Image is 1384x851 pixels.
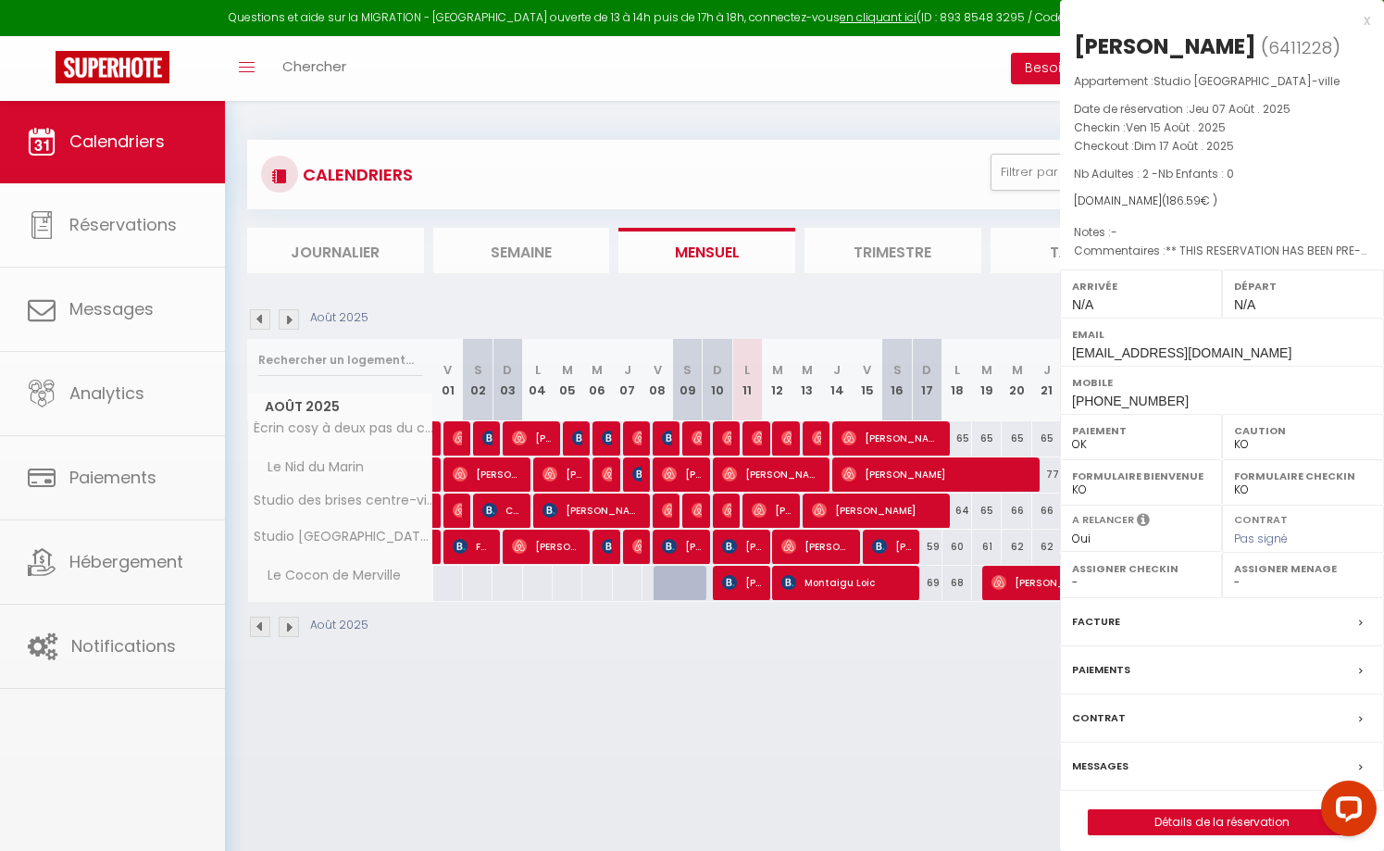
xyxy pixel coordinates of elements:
[1074,137,1370,156] p: Checkout :
[1234,559,1372,578] label: Assigner Menage
[1072,512,1134,528] label: A relancer
[1074,242,1370,260] p: Commentaires :
[1074,72,1370,91] p: Appartement :
[1134,138,1234,154] span: Dim 17 Août . 2025
[1126,119,1226,135] span: Ven 15 Août . 2025
[1072,559,1210,578] label: Assigner Checkin
[1234,512,1288,524] label: Contrat
[1234,421,1372,440] label: Caution
[1306,773,1384,851] iframe: LiveChat chat widget
[1166,193,1201,208] span: 186.59
[1189,101,1290,117] span: Jeu 07 Août . 2025
[1072,394,1189,408] span: [PHONE_NUMBER]
[1072,421,1210,440] label: Paiement
[1074,166,1234,181] span: Nb Adultes : 2 -
[1089,810,1355,834] a: Détails de la réservation
[1261,34,1340,60] span: ( )
[1137,512,1150,532] i: Sélectionner OUI si vous souhaiter envoyer les séquences de messages post-checkout
[1111,224,1117,240] span: -
[1162,193,1217,208] span: ( € )
[1153,73,1340,89] span: Studio [GEOGRAPHIC_DATA]-ville
[1158,166,1234,181] span: Nb Enfants : 0
[1074,100,1370,119] p: Date de réservation :
[1072,345,1291,360] span: [EMAIL_ADDRESS][DOMAIN_NAME]
[1072,708,1126,728] label: Contrat
[1072,325,1372,344] label: Email
[1072,297,1093,312] span: N/A
[1072,660,1130,680] label: Paiements
[1074,193,1370,210] div: [DOMAIN_NAME]
[1234,467,1372,485] label: Formulaire Checkin
[1060,9,1370,31] div: x
[1074,223,1370,242] p: Notes :
[1088,809,1356,835] button: Détails de la réservation
[1074,31,1256,61] div: [PERSON_NAME]
[1072,757,1128,776] label: Messages
[1234,277,1372,295] label: Départ
[1072,373,1372,392] label: Mobile
[1234,297,1255,312] span: N/A
[1074,119,1370,137] p: Checkin :
[1072,612,1120,632] label: Facture
[1072,277,1210,295] label: Arrivée
[1072,467,1210,485] label: Formulaire Bienvenue
[1234,531,1288,546] span: Pas signé
[1268,36,1332,59] span: 6411228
